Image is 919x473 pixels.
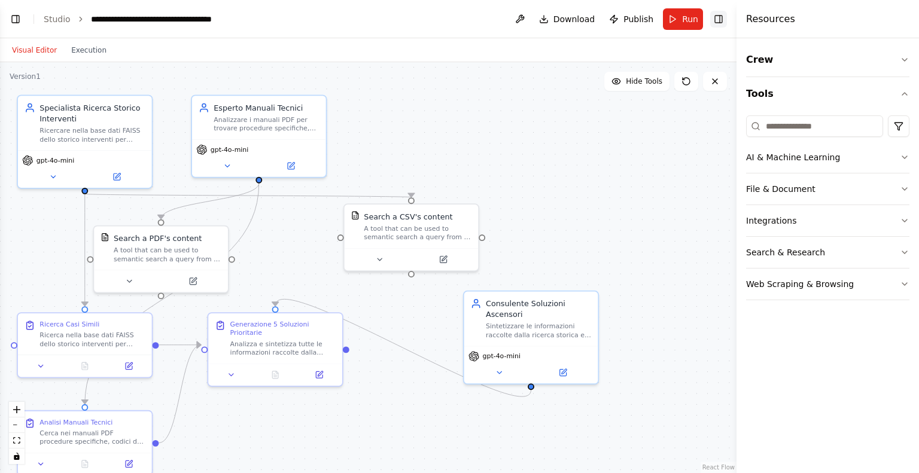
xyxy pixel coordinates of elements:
[9,448,25,464] button: toggle interactivity
[746,12,795,26] h4: Resources
[9,402,25,464] div: React Flow controls
[682,13,698,25] span: Run
[746,43,909,77] button: Crew
[80,183,264,404] g: Edge from f24e60f9-c64a-47bd-a018-1a29f94de36a to 25d62df3-3654-4c04-8e6b-1fbaaa1cba7d
[486,322,591,340] div: Sintetizzare le informazioni raccolte dalla ricerca storica e dai manuali tecnici per fornire esa...
[746,268,909,300] button: Web Scraping & Browsing
[710,11,727,28] button: Hide right sidebar
[62,359,108,373] button: No output available
[626,77,662,86] span: Hide Tools
[9,417,25,433] button: zoom out
[230,340,336,357] div: Analizza e sintetizza tutte le informazioni raccolte dalla ricerca storica e dai manuali tecnici ...
[17,312,153,378] div: Ricerca Casi SimiliRicerca nella base dati FAISS dello storico interventi per identificare casi s...
[110,457,147,471] button: Open in side panel
[10,72,41,81] div: Version 1
[463,291,599,384] div: Consulente Soluzioni AscensoriSintetizzare le informazioni raccolte dalla ricerca storica e dai m...
[110,359,147,373] button: Open in side panel
[553,13,595,25] span: Download
[159,340,201,350] g: Edge from e45737ec-4dca-4320-9ae5-0b9ff1553f2e to 28a49707-b060-45de-a118-a2e7308b1e80
[300,368,337,382] button: Open in side panel
[270,295,537,401] g: Edge from 35db12fa-fecc-44a8-b7dc-201c3901ad4b to 28a49707-b060-45de-a118-a2e7308b1e80
[159,340,201,448] g: Edge from 25d62df3-3654-4c04-8e6b-1fbaaa1cba7d to 28a49707-b060-45de-a118-a2e7308b1e80
[17,94,153,188] div: Specialista Ricerca Storico InterventiRicercare nella base dati FAISS dello storico interventi pe...
[260,160,322,173] button: Open in side panel
[702,464,735,471] a: React Flow attribution
[364,211,452,222] div: Search a CSV's content
[623,13,653,25] span: Publish
[114,233,202,243] div: Search a PDF's content
[93,225,229,294] div: PDFSearchToolSearch a PDF's contentA tool that can be used to semantic search a query from a PDF'...
[746,173,909,205] button: File & Document
[211,145,248,154] span: gpt-4o-mini
[7,11,24,28] button: Show left sidebar
[39,331,145,348] div: Ricerca nella base dati FAISS dello storico interventi per identificare casi simili al problema: ...
[252,368,299,382] button: No output available
[532,366,594,379] button: Open in side panel
[214,115,319,133] div: Analizzare i manuali PDF per trovare procedure specifiche, codici di errore e soluzioni tecniche ...
[114,246,221,263] div: A tool that can be used to semantic search a query from a PDF's content.
[101,233,109,242] img: PDFSearchTool
[746,111,909,310] div: Tools
[604,72,670,91] button: Hide Tools
[230,320,336,337] div: Generazione 5 Soluzioni Prioritarie
[9,402,25,417] button: zoom in
[604,8,658,30] button: Publish
[746,77,909,111] button: Tools
[80,194,90,306] g: Edge from 7300931a-c2b9-43bc-9b71-8977a9545ae4 to e45737ec-4dca-4320-9ae5-0b9ff1553f2e
[663,8,703,30] button: Run
[364,224,471,242] div: A tool that can be used to semantic search a query from a CSV's content.
[39,429,145,446] div: Cerca nei manuali PDF procedure specifiche, codici di errore e soluzioni tecniche relative al pro...
[534,8,600,30] button: Download
[746,237,909,268] button: Search & Research
[214,102,319,113] div: Esperto Manuali Tecnici
[36,156,74,165] span: gpt-4o-mini
[86,170,148,184] button: Open in side panel
[343,203,479,271] div: CSVSearchToolSearch a CSV's contentA tool that can be used to semantic search a query from a CSV'...
[62,457,108,471] button: No output available
[44,14,71,24] a: Studio
[351,211,360,220] img: CSVSearchTool
[156,183,264,219] g: Edge from f24e60f9-c64a-47bd-a018-1a29f94de36a to 499f5a41-5cd5-4121-9ab4-51af860d8f30
[412,253,474,266] button: Open in side panel
[483,352,521,361] span: gpt-4o-mini
[207,312,343,387] div: Generazione 5 Soluzioni PrioritarieAnalizza e sintetizza tutte le informazioni raccolte dalla ric...
[191,94,327,178] div: Esperto Manuali TecniciAnalizzare i manuali PDF per trovare procedure specifiche, codici di error...
[746,205,909,236] button: Integrations
[39,102,145,124] div: Specialista Ricerca Storico Interventi
[5,43,64,57] button: Visual Editor
[9,433,25,448] button: fit view
[64,43,114,57] button: Execution
[80,187,417,205] g: Edge from 7300931a-c2b9-43bc-9b71-8977a9545ae4 to 3b4c38a9-c48c-4b1d-b1d7-0fb72fcb2c5a
[162,274,224,288] button: Open in side panel
[39,418,112,427] div: Analisi Manuali Tecnici
[486,298,591,320] div: Consulente Soluzioni Ascensori
[44,13,226,25] nav: breadcrumb
[39,126,145,144] div: Ricercare nella base dati FAISS dello storico interventi per trovare casi simili al problema dell...
[746,142,909,173] button: AI & Machine Learning
[39,320,99,329] div: Ricerca Casi Simili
